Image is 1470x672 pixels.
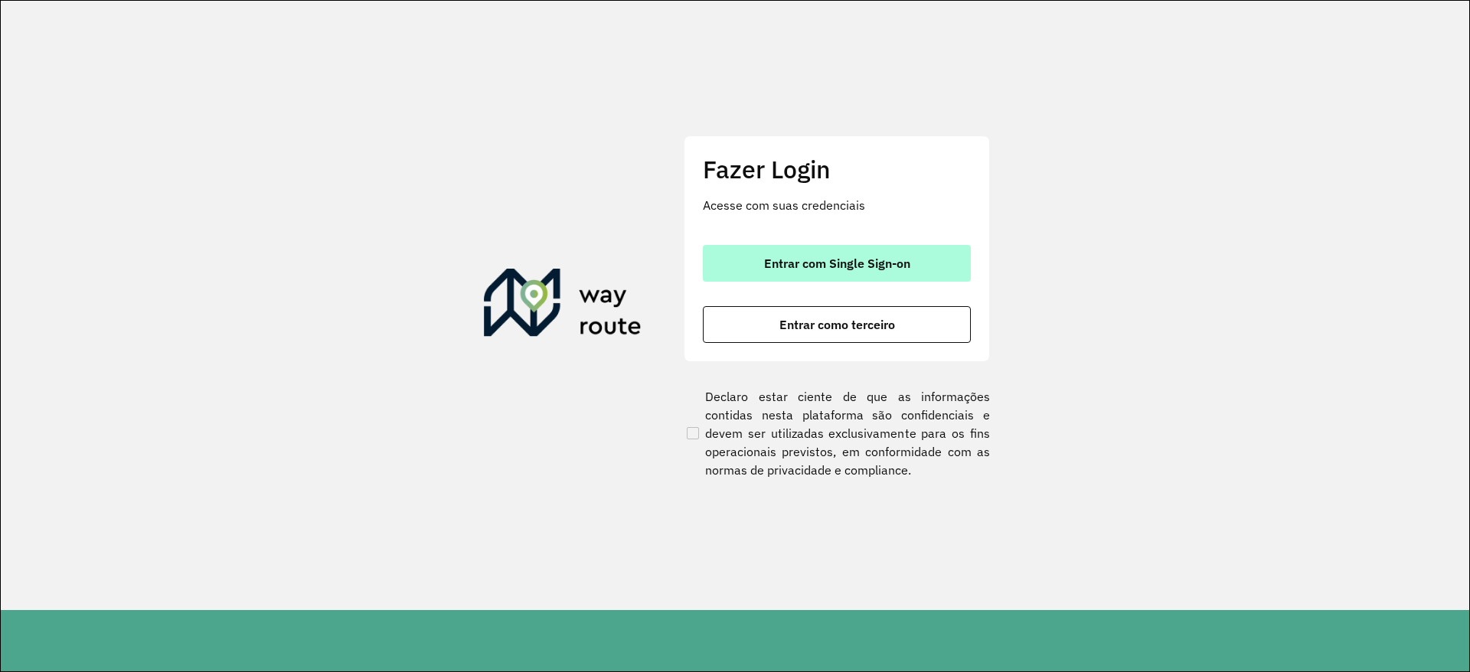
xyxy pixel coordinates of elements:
label: Declaro estar ciente de que as informações contidas nesta plataforma são confidenciais e devem se... [684,387,990,479]
button: button [703,306,971,343]
h2: Fazer Login [703,155,971,184]
button: button [703,245,971,282]
img: Roteirizador AmbevTech [484,269,642,342]
span: Entrar como terceiro [779,318,895,331]
span: Entrar com Single Sign-on [764,257,910,269]
p: Acesse com suas credenciais [703,196,971,214]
